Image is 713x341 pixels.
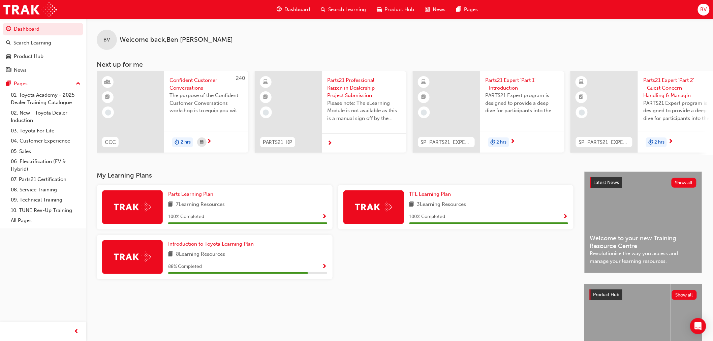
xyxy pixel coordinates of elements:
span: learningResourceType_ELEARNING-icon [421,78,426,87]
a: News [3,64,83,76]
span: booktick-icon [579,93,584,102]
span: booktick-icon [263,93,268,102]
button: Show all [672,290,697,300]
span: learningRecordVerb_NONE-icon [579,110,585,116]
span: BV [701,6,707,13]
a: 08. Service Training [8,185,83,195]
a: 02. New - Toyota Dealer Induction [8,108,83,126]
span: duration-icon [491,138,495,147]
span: Search Learning [329,6,366,13]
span: PARTS21_KP [263,138,292,146]
a: PARTS21_KPParts21 Professional Kaizen in Dealership Project SubmissionPlease note: The eLearning ... [255,71,406,153]
span: news-icon [425,5,430,14]
h3: Next up for me [86,61,713,68]
span: News [433,6,446,13]
span: pages-icon [6,81,11,87]
button: Show Progress [322,213,327,221]
span: 240 [236,75,245,81]
a: Product HubShow all [590,289,697,300]
span: up-icon [76,80,81,88]
span: learningResourceType_INSTRUCTOR_LED-icon [105,78,110,87]
span: 7 Learning Resources [176,200,225,209]
span: Introduction to Toyota Learning Plan [168,241,254,247]
span: learningRecordVerb_NONE-icon [105,110,111,116]
span: 88 % Completed [168,263,202,271]
span: booktick-icon [105,93,110,102]
a: pages-iconPages [451,3,484,17]
a: 01. Toyota Academy - 2025 Dealer Training Catalogue [8,90,83,108]
a: Latest NewsShow allWelcome to your new Training Resource CentreRevolutionise the way you access a... [584,172,702,273]
span: Please note: The eLearning Module is not available as this is a manual sign off by the Dealer Pro... [328,99,401,122]
span: Latest News [594,180,619,185]
span: book-icon [409,200,414,209]
span: prev-icon [74,328,79,336]
a: Product Hub [3,50,83,63]
span: Show Progress [322,214,327,220]
span: CCC [105,138,116,146]
img: Trak [3,2,57,17]
img: Trak [114,252,151,262]
a: search-iconSearch Learning [316,3,372,17]
img: Trak [114,202,151,212]
span: TFL Learning Plan [409,191,451,197]
a: guage-iconDashboard [272,3,316,17]
span: 100 % Completed [168,213,204,221]
a: 10. TUNE Rev-Up Training [8,205,83,216]
span: search-icon [6,40,11,46]
span: Confident Customer Conversations [169,76,243,92]
a: All Pages [8,215,83,226]
div: News [14,66,27,74]
span: car-icon [377,5,382,14]
span: Revolutionise the way you access and manage your learning resources. [590,250,696,265]
span: Welcome to your new Training Resource Centre [590,235,696,250]
span: 8 Learning Resources [176,250,225,259]
span: 2 hrs [654,138,664,146]
span: Pages [464,6,478,13]
span: PARTS21 Expert program is designed to provide a deep dive for participants into the framework and... [486,92,559,115]
span: Parts Learning Plan [168,191,213,197]
span: learningResourceType_ELEARNING-icon [579,78,584,87]
img: Trak [355,202,392,212]
span: next-icon [207,139,212,145]
a: TFL Learning Plan [409,190,454,198]
span: Product Hub [385,6,414,13]
a: 07. Parts21 Certification [8,174,83,185]
button: Show all [672,178,697,188]
a: 04. Customer Experience [8,136,83,146]
a: 09. Technical Training [8,195,83,205]
a: SP_PARTS21_EXPERTP1_1223_ELParts21 Expert 'Part 1' - IntroductionPARTS21 Expert program is design... [413,71,564,153]
span: BV [104,36,110,44]
span: calendar-icon [200,138,204,147]
a: car-iconProduct Hub [372,3,420,17]
button: Show Progress [322,262,327,271]
div: Open Intercom Messenger [690,318,706,334]
span: duration-icon [648,138,653,147]
button: Show Progress [563,213,568,221]
span: 2 hrs [497,138,507,146]
a: Parts Learning Plan [168,190,216,198]
span: booktick-icon [421,93,426,102]
span: The purpose of the Confident Customer Conversations workshop is to equip you with tools to commun... [169,92,243,115]
span: guage-icon [277,5,282,14]
button: BV [698,4,710,15]
span: 2 hrs [181,138,191,146]
span: Parts21 Professional Kaizen in Dealership Project Submission [328,76,401,99]
span: Show Progress [563,214,568,220]
span: car-icon [6,54,11,60]
span: duration-icon [175,138,179,147]
a: 240CCCConfident Customer ConversationsThe purpose of the Confident Customer Conversations worksho... [97,71,248,153]
span: next-icon [510,139,516,145]
span: SP_PARTS21_EXPERTP2_1223_EL [579,138,630,146]
span: search-icon [321,5,326,14]
span: 100 % Completed [409,213,445,221]
span: learningRecordVerb_NONE-icon [421,110,427,116]
a: Introduction to Toyota Learning Plan [168,240,256,248]
a: 06. Electrification (EV & Hybrid) [8,156,83,174]
a: 05. Sales [8,146,83,157]
span: learningRecordVerb_NONE-icon [263,110,269,116]
button: DashboardSearch LearningProduct HubNews [3,22,83,77]
span: Show Progress [322,264,327,270]
span: learningResourceType_ELEARNING-icon [263,78,268,87]
span: book-icon [168,200,173,209]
